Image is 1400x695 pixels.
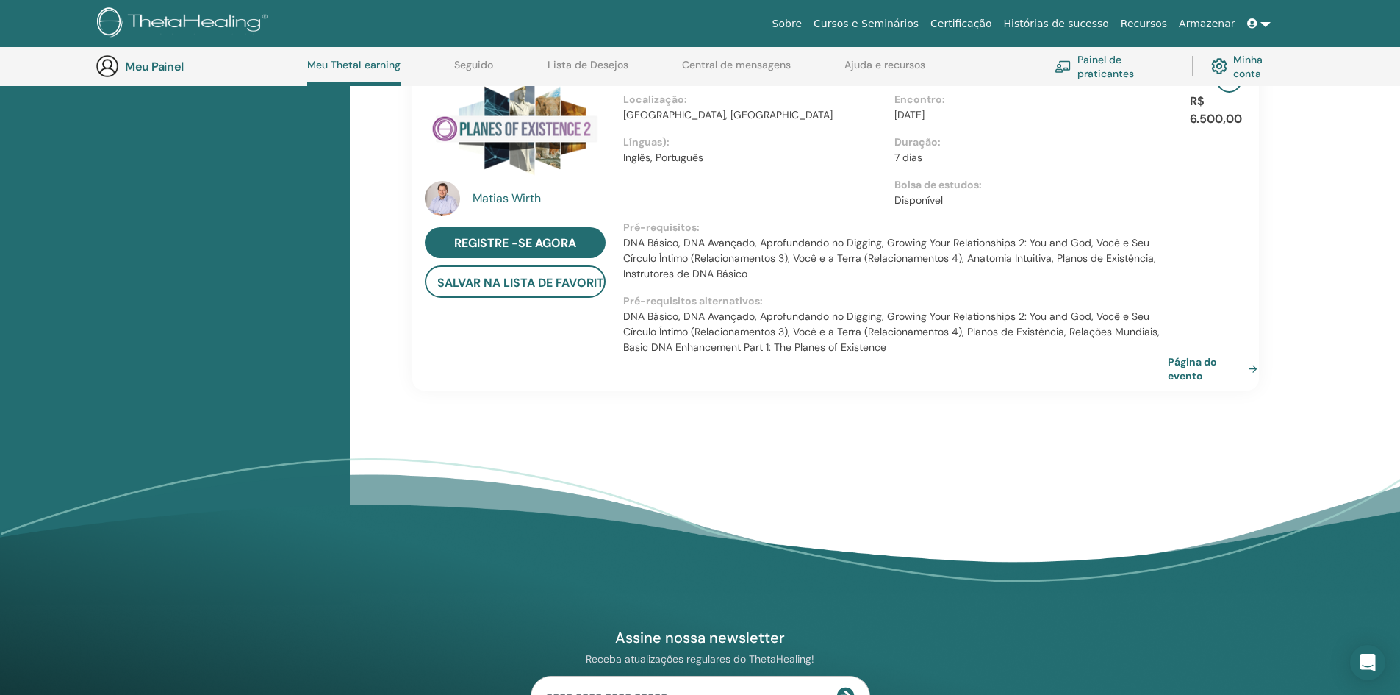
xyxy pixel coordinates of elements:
img: generic-user-icon.jpg [96,54,119,78]
font: R$ 6.500,00 [1190,93,1242,126]
font: Encontro [894,93,942,106]
img: default.jpg [425,181,460,216]
font: Seguido [454,58,493,71]
font: Assine nossa newsletter [615,628,785,647]
font: DNA Básico, DNA Avançado, Aprofundando no Digging, Growing Your Relationships 2: You and God, Voc... [623,310,1160,354]
font: Duração [894,135,938,149]
a: Certificação [925,10,997,38]
font: Matias [473,190,509,206]
font: Central de mensagens [682,58,791,71]
img: chalkboard-teacher.svg [1055,60,1071,73]
font: : [979,178,982,191]
font: Meu ThetaLearning [307,58,401,71]
font: Wirth [511,190,541,206]
a: Sobre [767,10,808,38]
font: Meu Painel [125,59,184,74]
font: : [697,221,700,234]
font: Línguas) [623,135,667,149]
div: Abra o Intercom Messenger [1350,645,1385,680]
a: Matias Wirth [473,190,609,207]
a: Central de mensagens [682,59,791,82]
a: Painel de praticantes [1055,50,1174,82]
font: Minha conta [1233,53,1263,80]
font: Certificação [930,18,991,29]
font: Lista de Desejos [548,58,628,71]
font: Localização [623,93,684,106]
a: Histórias de sucesso [998,10,1115,38]
font: : [667,135,670,149]
font: Armazenar [1179,18,1235,29]
font: 7 dias [894,151,922,164]
font: Registre -se agora [454,235,576,251]
font: Receba atualizações regulares do ThetaHealing! [586,652,814,666]
font: Pré-requisitos [623,221,697,234]
font: : [760,294,763,307]
font: Recursos [1121,18,1167,29]
font: Sobre [772,18,802,29]
a: Ajuda e recursos [844,59,925,82]
a: Armazenar [1173,10,1241,38]
font: Ajuda e recursos [844,58,925,71]
font: Pré-requisitos alternativos [623,294,760,307]
button: salvar na lista de favoritos [425,265,606,298]
font: Painel de praticantes [1077,53,1134,80]
font: [GEOGRAPHIC_DATA], [GEOGRAPHIC_DATA] [623,108,833,121]
font: DNA Básico, DNA Avançado, Aprofundando no Digging, Growing Your Relationships 2: You and God, Voc... [623,236,1156,280]
font: [DATE] [894,108,925,121]
font: Cursos e Seminários [814,18,919,29]
font: Bolsa de estudos [894,178,979,191]
a: Registre -se agora [425,227,606,258]
img: logo.png [97,7,273,40]
img: Plano de Existência 2 [425,67,606,185]
img: cog.svg [1211,54,1227,78]
font: Página do evento [1168,355,1217,382]
font: Disponível [894,193,943,207]
font: Inglês, Português [623,151,703,164]
a: Recursos [1115,10,1173,38]
font: : [684,93,687,106]
font: : [938,135,941,149]
a: Minha conta [1211,50,1290,82]
a: Cursos e Seminários [808,10,925,38]
font: : [942,93,945,106]
a: Lista de Desejos [548,59,628,82]
font: salvar na lista de favoritos [437,275,621,291]
a: Página do evento [1168,354,1263,383]
a: Seguido [454,59,493,82]
a: Meu ThetaLearning [307,59,401,86]
font: Histórias de sucesso [1004,18,1109,29]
